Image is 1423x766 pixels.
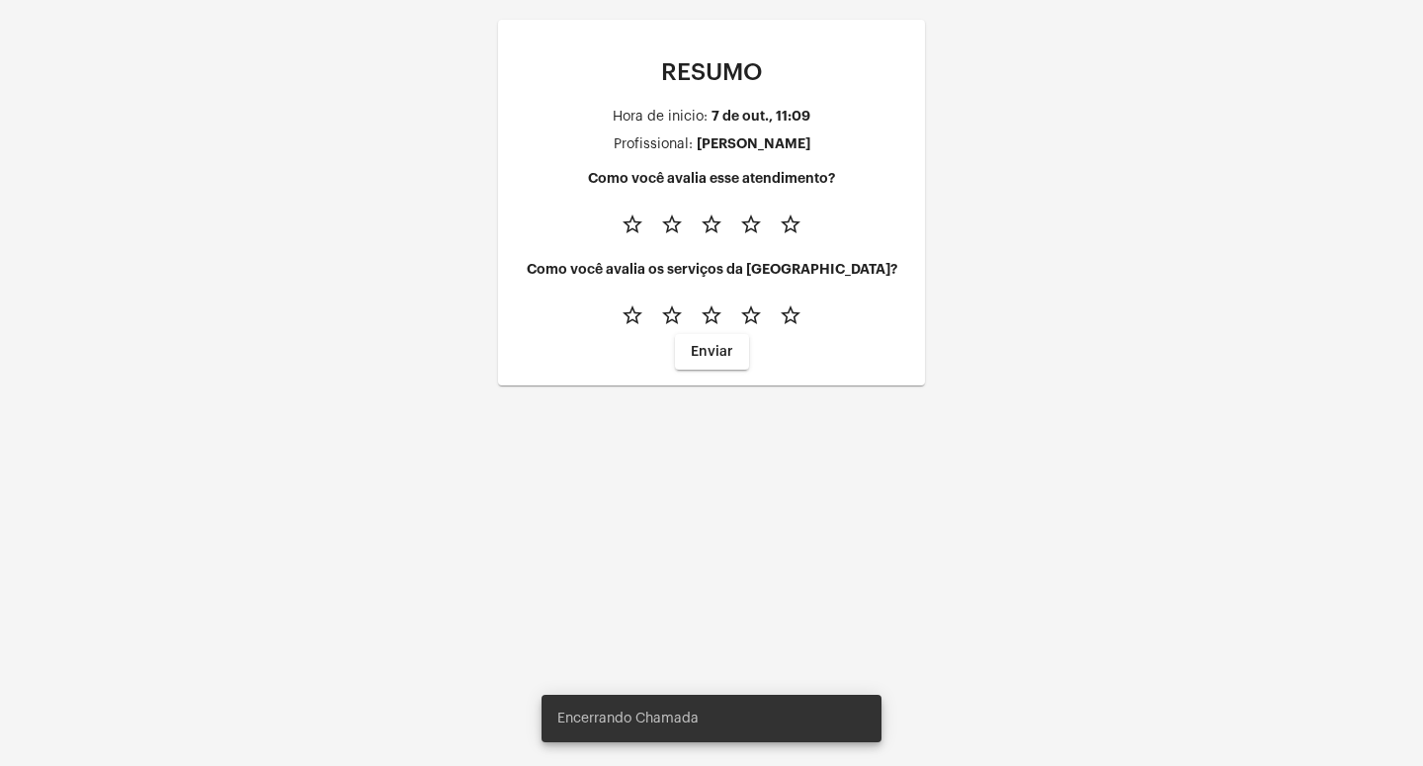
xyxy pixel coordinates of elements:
mat-icon: star_border [621,213,644,236]
div: Profissional: [614,137,693,152]
span: Encerrando Chamada [557,709,699,728]
mat-icon: star_border [700,303,723,327]
div: 7 de out., 11:09 [711,109,810,124]
mat-icon: star_border [739,303,763,327]
mat-icon: star_border [779,303,802,327]
mat-icon: star_border [621,303,644,327]
h4: Como você avalia esse atendimento? [514,171,909,186]
mat-icon: star_border [779,213,802,236]
mat-icon: star_border [660,213,684,236]
div: [PERSON_NAME] [697,136,810,151]
mat-icon: star_border [700,213,723,236]
mat-icon: star_border [660,303,684,327]
p: RESUMO [514,59,909,85]
mat-icon: star_border [739,213,763,236]
h4: Como você avalia os serviços da [GEOGRAPHIC_DATA]? [514,262,909,277]
span: Enviar [691,345,733,359]
button: Enviar [675,334,749,370]
div: Hora de inicio: [613,110,708,125]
